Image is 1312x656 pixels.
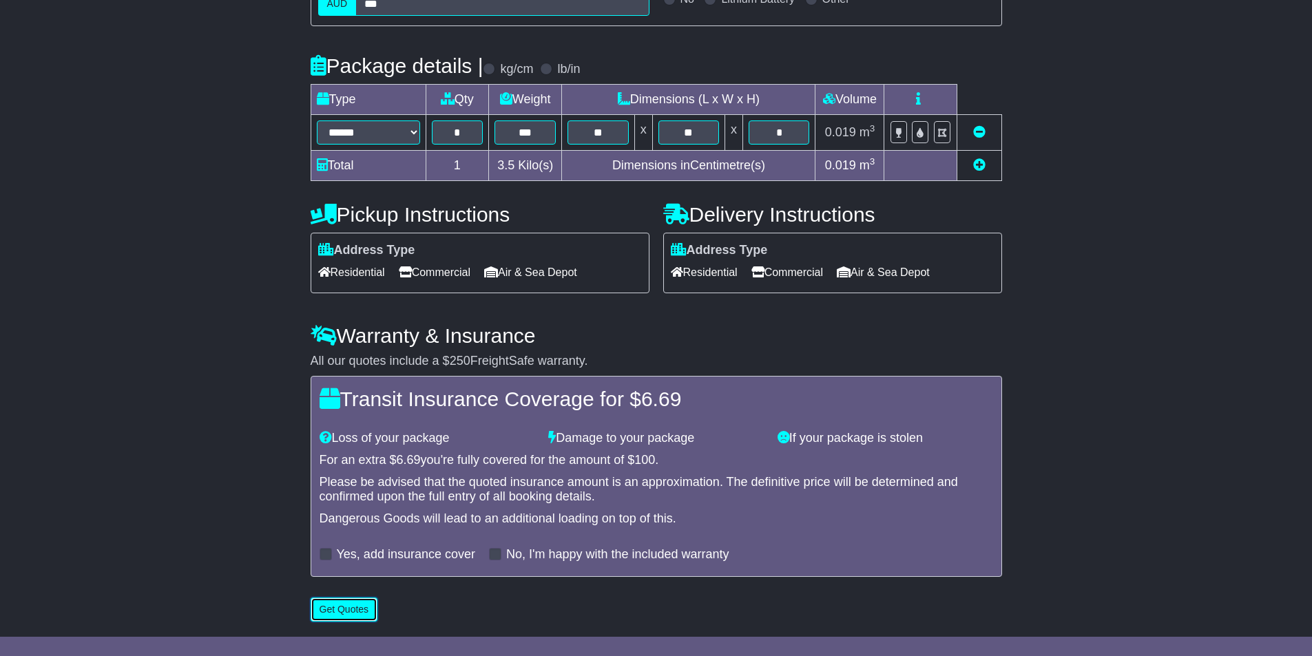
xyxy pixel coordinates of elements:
[320,475,993,505] div: Please be advised that the quoted insurance amount is an approximation. The definitive price will...
[663,203,1002,226] h4: Delivery Instructions
[870,123,875,134] sup: 3
[320,453,993,468] div: For an extra $ you're fully covered for the amount of $ .
[815,85,884,115] td: Volume
[825,158,856,172] span: 0.019
[725,115,743,151] td: x
[311,151,426,181] td: Total
[506,547,729,562] label: No, I'm happy with the included warranty
[311,203,649,226] h4: Pickup Instructions
[562,85,815,115] td: Dimensions (L x W x H)
[318,243,415,258] label: Address Type
[671,243,768,258] label: Address Type
[860,158,875,172] span: m
[489,151,562,181] td: Kilo(s)
[973,125,986,139] a: Remove this item
[313,431,542,446] div: Loss of your package
[973,158,986,172] a: Add new item
[771,431,1000,446] div: If your package is stolen
[870,156,875,167] sup: 3
[751,262,823,283] span: Commercial
[634,115,652,151] td: x
[634,453,655,467] span: 100
[497,158,514,172] span: 3.5
[641,388,681,410] span: 6.69
[860,125,875,139] span: m
[484,262,577,283] span: Air & Sea Depot
[320,511,993,527] div: Dangerous Goods will lead to an additional loading on top of this.
[397,453,421,467] span: 6.69
[557,62,580,77] label: lb/in
[311,54,483,77] h4: Package details |
[426,85,489,115] td: Qty
[825,125,856,139] span: 0.019
[311,597,378,622] button: Get Quotes
[311,354,1002,369] div: All our quotes include a $ FreightSafe warranty.
[562,151,815,181] td: Dimensions in Centimetre(s)
[337,547,475,562] label: Yes, add insurance cover
[837,262,930,283] span: Air & Sea Depot
[541,431,771,446] div: Damage to your package
[318,262,385,283] span: Residential
[426,151,489,181] td: 1
[320,388,993,410] h4: Transit Insurance Coverage for $
[311,85,426,115] td: Type
[671,262,738,283] span: Residential
[450,354,470,368] span: 250
[399,262,470,283] span: Commercial
[500,62,533,77] label: kg/cm
[311,324,1002,347] h4: Warranty & Insurance
[489,85,562,115] td: Weight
